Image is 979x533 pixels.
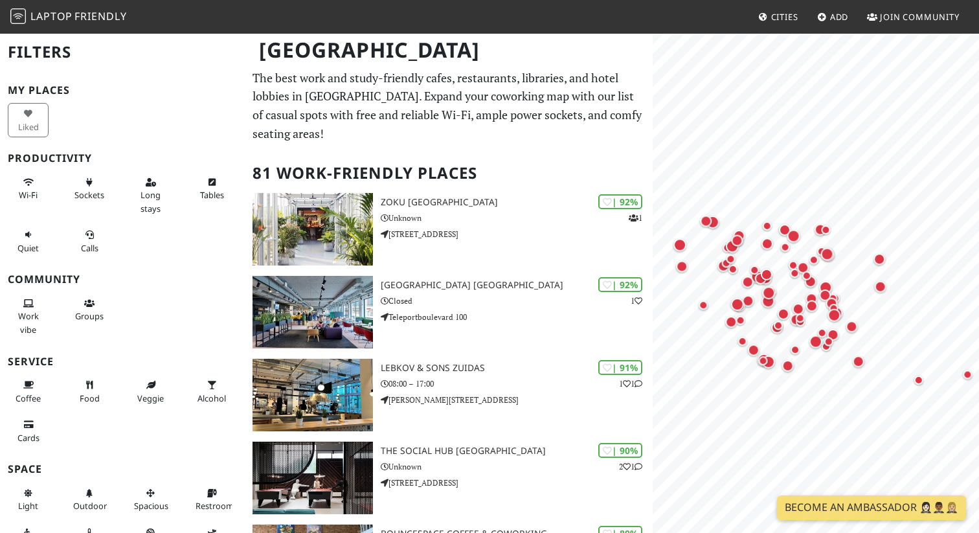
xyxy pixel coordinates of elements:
span: Coffee [16,392,41,404]
div: Map marker [704,213,722,231]
span: Work-friendly tables [200,189,224,201]
button: Alcohol [192,374,232,409]
div: Map marker [733,312,748,328]
div: Map marker [752,270,769,287]
div: Map marker [771,317,786,333]
div: | 92% [598,194,642,209]
button: Restroom [192,482,232,517]
div: Map marker [818,222,833,238]
div: Map marker [747,262,762,278]
span: Power sockets [74,189,104,201]
span: Join Community [880,11,960,23]
div: Map marker [827,290,843,306]
button: Light [8,482,49,517]
div: Map marker [816,278,835,297]
div: Map marker [715,257,732,274]
p: [STREET_ADDRESS] [381,228,653,240]
div: Map marker [728,295,747,313]
div: Map marker [671,236,689,254]
h3: Productivity [8,152,237,164]
a: Join Community [862,5,965,28]
span: Stable Wi-Fi [19,189,38,201]
div: Map marker [793,310,808,326]
div: Map marker [760,352,778,370]
span: Add [830,11,849,23]
div: Map marker [790,301,807,317]
p: [STREET_ADDRESS] [381,477,653,489]
button: Cards [8,414,49,448]
div: Map marker [732,295,747,311]
div: Map marker [725,261,741,277]
div: Map marker [960,367,975,382]
div: Map marker [826,301,842,316]
button: Tables [192,172,232,206]
h3: Zoku [GEOGRAPHIC_DATA] [381,197,653,208]
p: Unknown [381,460,653,473]
div: Map marker [731,297,748,314]
p: 1 1 [619,378,642,390]
div: Map marker [739,292,756,309]
p: Closed [381,295,653,307]
div: | 91% [598,360,642,375]
span: Group tables [75,310,104,322]
div: Map marker [760,218,775,234]
div: Map marker [695,297,711,313]
div: Map marker [723,251,738,267]
div: Map marker [723,237,741,255]
div: Map marker [814,244,829,259]
div: Map marker [759,292,777,310]
div: Map marker [911,372,927,388]
img: The Social Hub Amsterdam City [253,442,373,514]
img: Lebkov & Sons Zuidas [253,359,373,431]
h3: The Social Hub [GEOGRAPHIC_DATA] [381,446,653,457]
div: Map marker [793,314,808,330]
button: Sockets [69,172,110,206]
div: Map marker [803,290,820,307]
button: Outdoor [69,482,110,517]
a: Aristo Meeting Center Amsterdam | 92% 1 [GEOGRAPHIC_DATA] [GEOGRAPHIC_DATA] Closed Teleportboulev... [245,276,653,348]
button: Calls [69,224,110,258]
div: Map marker [827,304,845,322]
img: Zoku Amsterdam [253,193,373,266]
h3: Community [8,273,237,286]
a: Zoku Amsterdam | 92% 1 Zoku [GEOGRAPHIC_DATA] Unknown [STREET_ADDRESS] [245,193,653,266]
div: Map marker [764,284,780,299]
div: Map marker [818,245,836,263]
span: People working [18,310,39,335]
span: Outdoor area [73,500,107,512]
a: Cities [753,5,804,28]
img: Aristo Meeting Center Amsterdam [253,276,373,348]
button: Wi-Fi [8,172,49,206]
button: Spacious [130,482,171,517]
span: Veggie [137,392,164,404]
div: Map marker [787,342,803,357]
div: Map marker [785,227,803,245]
div: Map marker [787,266,802,281]
div: Map marker [825,306,843,324]
div: Map marker [735,334,750,349]
span: Video/audio calls [81,242,98,254]
a: LaptopFriendly LaptopFriendly [10,6,127,28]
div: Map marker [872,278,889,295]
div: Map marker [731,233,747,249]
div: | 90% [598,443,642,458]
span: Food [80,392,100,404]
div: Map marker [760,284,778,302]
div: Map marker [719,255,734,271]
div: Map marker [823,295,840,312]
div: Map marker [787,311,804,328]
p: 1 [629,212,642,224]
div: Map marker [756,353,771,369]
div: Map marker [755,351,773,369]
div: | 92% [598,277,642,292]
div: Map marker [776,221,793,238]
p: [PERSON_NAME][STREET_ADDRESS] [381,394,653,406]
h2: 81 Work-Friendly Places [253,153,645,193]
div: Map marker [759,235,776,252]
div: Map marker [673,258,690,275]
h1: [GEOGRAPHIC_DATA] [249,32,650,68]
h2: Filters [8,32,237,72]
div: Map marker [730,227,747,244]
div: Map marker [821,334,837,349]
span: Alcohol [197,392,226,404]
